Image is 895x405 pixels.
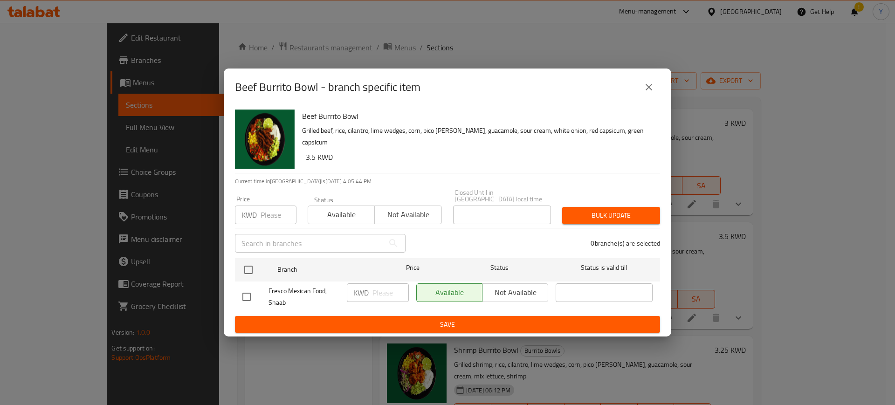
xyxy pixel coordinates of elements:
[556,262,653,274] span: Status is valid till
[277,264,374,275] span: Branch
[235,80,420,95] h2: Beef Burrito Bowl - branch specific item
[353,287,369,298] p: KWD
[591,239,660,248] p: 0 branche(s) are selected
[562,207,660,224] button: Bulk update
[379,208,438,221] span: Not available
[261,206,296,224] input: Please enter price
[235,110,295,169] img: Beef Burrito Bowl
[306,151,653,164] h6: 3.5 KWD
[374,206,441,224] button: Not available
[372,283,409,302] input: Please enter price
[242,319,653,330] span: Save
[638,76,660,98] button: close
[382,262,444,274] span: Price
[308,206,375,224] button: Available
[235,316,660,333] button: Save
[235,234,384,253] input: Search in branches
[570,210,653,221] span: Bulk update
[268,285,339,309] span: Fresco Mexican Food, Shaab
[451,262,548,274] span: Status
[312,208,371,221] span: Available
[302,110,653,123] h6: Beef Burrito Bowl
[241,209,257,220] p: KWD
[235,177,660,185] p: Current time in [GEOGRAPHIC_DATA] is [DATE] 4:05:44 PM
[302,125,653,148] p: Grilled beef, rice, cilantro, lime wedges, corn, pico [PERSON_NAME], guacamole, sour cream, white...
